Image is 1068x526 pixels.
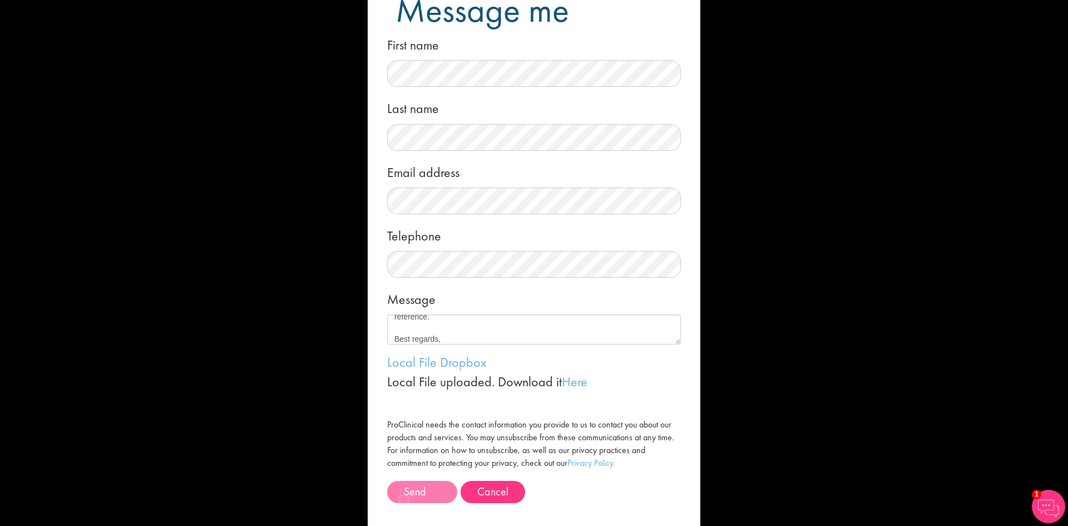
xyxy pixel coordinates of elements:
[404,484,426,499] span: Send
[387,481,457,503] button: Send
[440,353,487,371] a: Dropbox
[387,353,437,371] a: Local File
[1032,490,1065,523] img: Chatbot
[387,286,436,309] label: Message
[1032,490,1041,499] span: 1
[562,373,587,390] a: Here
[387,419,681,469] label: ProClinical needs the contact information you provide to us to contact you about our products and...
[461,481,525,503] button: Cancel
[567,457,615,469] a: Privacy Policy.
[387,373,587,390] span: Local File uploaded. Download it
[387,223,441,245] label: Telephone
[387,159,459,182] label: Email address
